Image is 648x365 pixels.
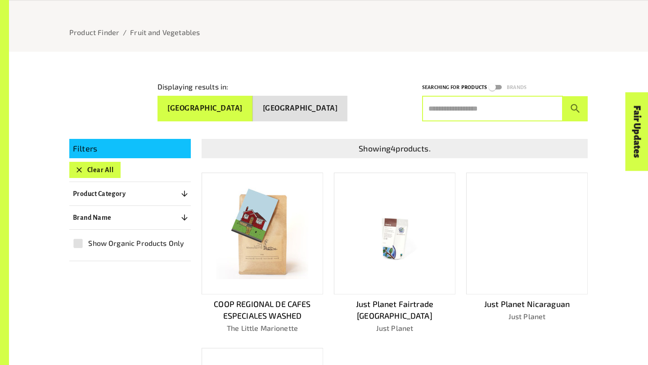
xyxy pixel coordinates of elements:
[69,209,191,226] button: Brand Name
[253,96,348,121] button: [GEOGRAPHIC_DATA]
[123,27,126,38] li: /
[422,83,459,92] p: Searching for
[461,83,487,92] p: Products
[205,142,584,155] p: Showing 4 products.
[334,323,455,334] p: Just Planet
[73,142,187,155] p: Filters
[69,162,121,178] button: Clear All
[69,28,119,36] a: Product Finder
[334,298,455,322] p: Just Planet Fairtrade [GEOGRAPHIC_DATA]
[157,96,253,121] button: [GEOGRAPHIC_DATA]
[69,186,191,202] button: Product Category
[73,188,126,199] p: Product Category
[202,323,323,334] p: The Little Marionette
[466,173,588,334] a: Just Planet NicaraguanJust Planet
[466,298,588,310] p: Just Planet Nicaraguan
[69,27,588,38] nav: breadcrumb
[507,83,526,92] p: Brands
[157,81,228,92] p: Displaying results in:
[202,298,323,322] p: COOP REGIONAL DE CAFES ESPECIALES WASHED
[334,173,455,334] a: Just Planet Fairtrade [GEOGRAPHIC_DATA]Just Planet
[202,173,323,334] a: COOP REGIONAL DE CAFES ESPECIALES WASHEDThe Little Marionette
[466,311,588,322] p: Just Planet
[130,28,200,36] a: Fruit and Vegetables
[73,212,112,223] p: Brand Name
[88,238,184,249] span: Show Organic Products Only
